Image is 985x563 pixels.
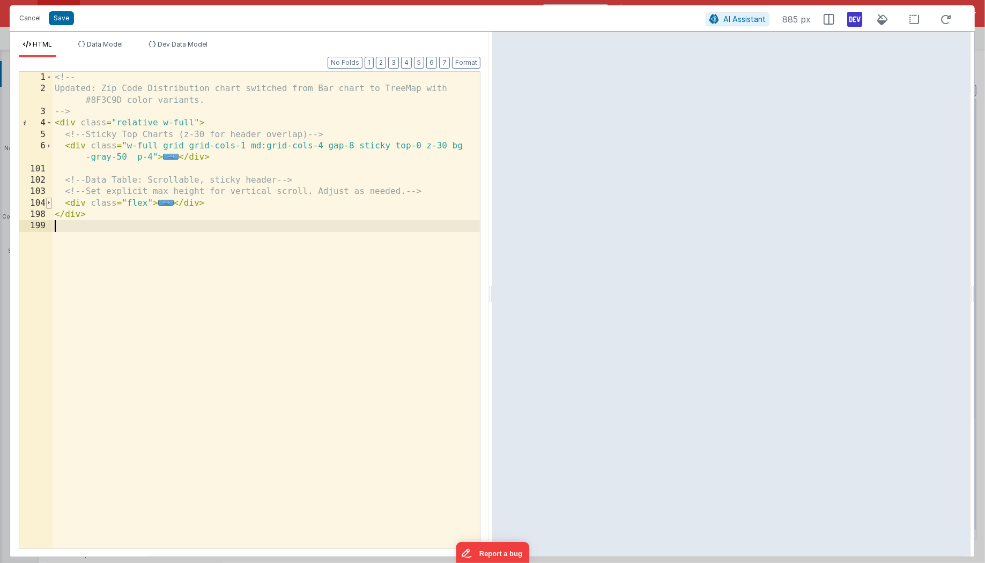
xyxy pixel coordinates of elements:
div: 103 [19,186,53,197]
div: 4 [19,117,53,129]
button: Cancel [14,11,46,26]
span: 885 px [782,13,811,26]
button: 5 [414,57,424,69]
span: AI Assistant [723,14,766,24]
button: 2 [376,57,386,69]
div: 2 [19,83,53,106]
div: 104 [19,198,53,209]
button: 6 [426,57,437,69]
button: No Folds [328,57,362,69]
div: 102 [19,175,53,186]
div: 1 [19,72,53,83]
span: Data Model [87,40,123,48]
button: 7 [439,57,450,69]
button: 1 [365,57,374,69]
button: AI Assistant [706,12,769,26]
button: 3 [388,57,399,69]
span: ... [158,200,174,206]
div: 198 [19,209,53,220]
button: Format [452,57,480,69]
div: 199 [19,220,53,231]
div: 5 [19,129,53,140]
button: Save [49,11,74,25]
div: 6 [19,140,53,163]
div: 3 [19,106,53,117]
span: HTML [33,40,52,48]
span: Dev Data Model [158,40,208,48]
button: 4 [401,57,412,69]
div: 101 [19,163,53,175]
span: ... [163,154,179,160]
